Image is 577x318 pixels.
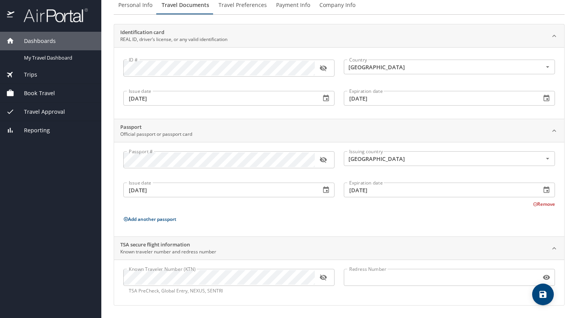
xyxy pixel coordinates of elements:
button: Open [543,62,552,72]
span: My Travel Dashboard [24,54,92,62]
span: Travel Documents [162,0,209,10]
input: MM/DD/YYYY [123,183,314,197]
h2: Passport [120,123,192,131]
input: MM/DD/YYYY [344,183,535,197]
span: Reporting [14,126,50,135]
span: Book Travel [14,89,55,97]
input: MM/DD/YYYY [123,91,314,106]
h2: Identification card [120,29,227,36]
div: PassportOfficial passport or passport card [114,119,564,142]
div: TSA secure flight informationKnown traveler number and redress number [114,260,564,305]
span: Company Info [319,0,355,10]
p: Known traveler number and redress number [120,248,216,255]
div: Identification cardREAL ID, driver’s license, or any valid identification [114,47,564,119]
span: Travel Approval [14,108,65,116]
img: icon-airportal.png [7,8,15,23]
button: Add another passport [123,216,176,222]
span: Trips [14,70,37,79]
p: Official passport or passport card [120,131,192,138]
input: MM/DD/YYYY [344,91,535,106]
p: TSA PreCheck, Global Entry, NEXUS, SENTRI [129,287,329,294]
button: save [532,284,554,305]
div: PassportOfficial passport or passport card [114,142,564,236]
button: Remove [533,201,555,207]
h2: TSA secure flight information [120,241,216,249]
div: Identification cardREAL ID, driver’s license, or any valid identification [114,24,564,48]
span: Personal Info [118,0,152,10]
button: Open [543,154,552,163]
p: REAL ID, driver’s license, or any valid identification [120,36,227,43]
div: TSA secure flight informationKnown traveler number and redress number [114,237,564,260]
span: Travel Preferences [219,0,267,10]
span: Dashboards [14,37,56,45]
span: Payment Info [276,0,310,10]
img: airportal-logo.png [15,8,88,23]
